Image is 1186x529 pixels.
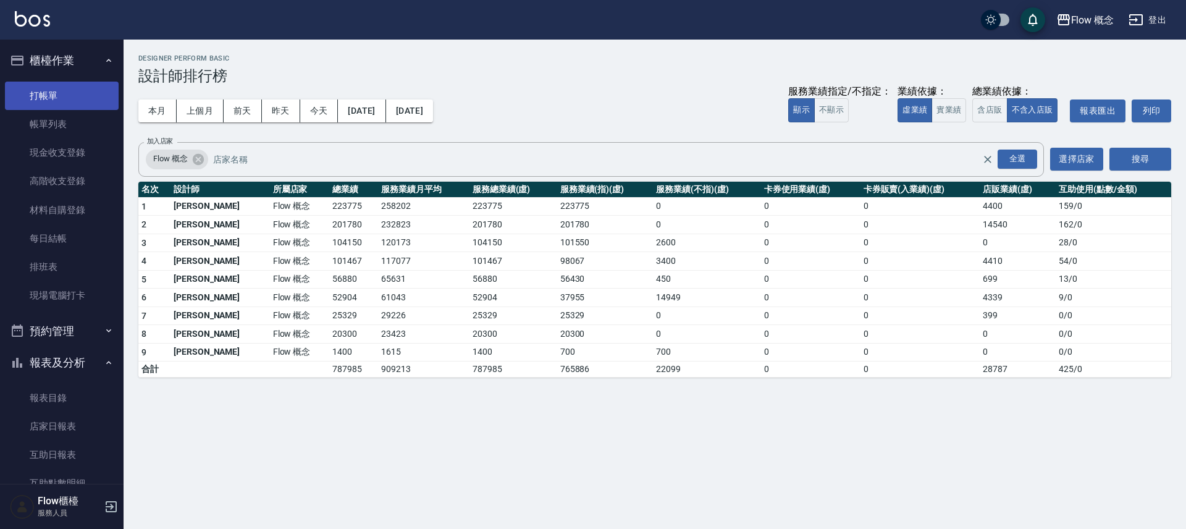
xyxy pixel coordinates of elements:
td: 4410 [980,252,1056,271]
td: [PERSON_NAME] [170,216,270,234]
div: 業績依據： [898,85,966,98]
button: 列印 [1132,99,1171,122]
td: Flow 概念 [270,289,330,307]
button: 含店販 [972,98,1007,122]
button: Flow 概念 [1051,7,1119,33]
a: 報表匯出 [1070,99,1125,122]
td: 909213 [378,362,469,378]
td: 787985 [329,362,378,378]
td: 28 / 0 [1056,234,1171,252]
p: 服務人員 [38,507,101,518]
td: Flow 概念 [270,325,330,344]
td: 37955 [557,289,653,307]
td: 14949 [653,289,761,307]
button: save [1020,7,1045,32]
td: 0 [860,325,980,344]
button: 上個月 [177,99,224,122]
td: 29226 [378,307,469,325]
button: Open [995,147,1040,171]
td: 14540 [980,216,1056,234]
td: 0 [761,343,860,362]
td: Flow 概念 [270,197,330,216]
td: 0 / 0 [1056,307,1171,325]
span: 8 [141,329,146,339]
td: 13 / 0 [1056,270,1171,289]
td: 3400 [653,252,761,271]
td: 0 [653,216,761,234]
td: 162 / 0 [1056,216,1171,234]
button: 報表及分析 [5,347,119,379]
td: 117077 [378,252,469,271]
a: 打帳單 [5,82,119,110]
td: 0 [980,234,1056,252]
div: Flow 概念 [146,150,208,169]
a: 現場電腦打卡 [5,281,119,310]
a: 互助日報表 [5,441,119,469]
input: 店家名稱 [210,148,1004,170]
td: 2600 [653,234,761,252]
button: 搜尋 [1109,148,1171,171]
a: 高階收支登錄 [5,167,119,195]
button: [DATE] [386,99,433,122]
button: 昨天 [262,99,300,122]
th: 服務業績月平均 [378,182,469,198]
th: 店販業績(虛) [980,182,1056,198]
td: 104150 [329,234,378,252]
td: 101467 [469,252,557,271]
td: 65631 [378,270,469,289]
td: 56880 [329,270,378,289]
td: 0 [761,197,860,216]
td: 0 [860,270,980,289]
button: 選擇店家 [1050,148,1103,171]
td: 4339 [980,289,1056,307]
td: 20300 [329,325,378,344]
button: 虛業績 [898,98,932,122]
td: 787985 [469,362,557,378]
th: 名次 [138,182,170,198]
td: 104150 [469,234,557,252]
td: 25329 [329,307,378,325]
td: 700 [557,343,653,362]
td: 0 [860,289,980,307]
td: 52904 [469,289,557,307]
table: a dense table [138,182,1171,378]
td: 399 [980,307,1056,325]
a: 帳單列表 [5,110,119,138]
button: 顯示 [788,98,815,122]
td: [PERSON_NAME] [170,307,270,325]
a: 報表目錄 [5,384,119,412]
a: 材料自購登錄 [5,196,119,224]
td: 201780 [329,216,378,234]
td: [PERSON_NAME] [170,197,270,216]
th: 服務總業績(虛) [469,182,557,198]
th: 服務業績(不指)(虛) [653,182,761,198]
td: 700 [653,343,761,362]
a: 每日結帳 [5,224,119,253]
button: [DATE] [338,99,385,122]
td: 765886 [557,362,653,378]
td: Flow 概念 [270,216,330,234]
td: 56430 [557,270,653,289]
td: [PERSON_NAME] [170,343,270,362]
td: 61043 [378,289,469,307]
td: 0 [860,216,980,234]
td: 20300 [469,325,557,344]
button: 不顯示 [814,98,849,122]
h3: 設計師排行榜 [138,67,1171,85]
td: 0 [761,325,860,344]
a: 店家日報表 [5,412,119,441]
td: 0 [860,307,980,325]
td: 25329 [557,307,653,325]
span: 3 [141,238,146,248]
td: [PERSON_NAME] [170,289,270,307]
button: 前天 [224,99,262,122]
td: 98067 [557,252,653,271]
td: 9 / 0 [1056,289,1171,307]
div: 全選 [998,150,1037,169]
td: 0 [980,343,1056,362]
span: 1 [141,201,146,211]
td: 223775 [557,197,653,216]
td: 101550 [557,234,653,252]
td: 1615 [378,343,469,362]
button: 本月 [138,99,177,122]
